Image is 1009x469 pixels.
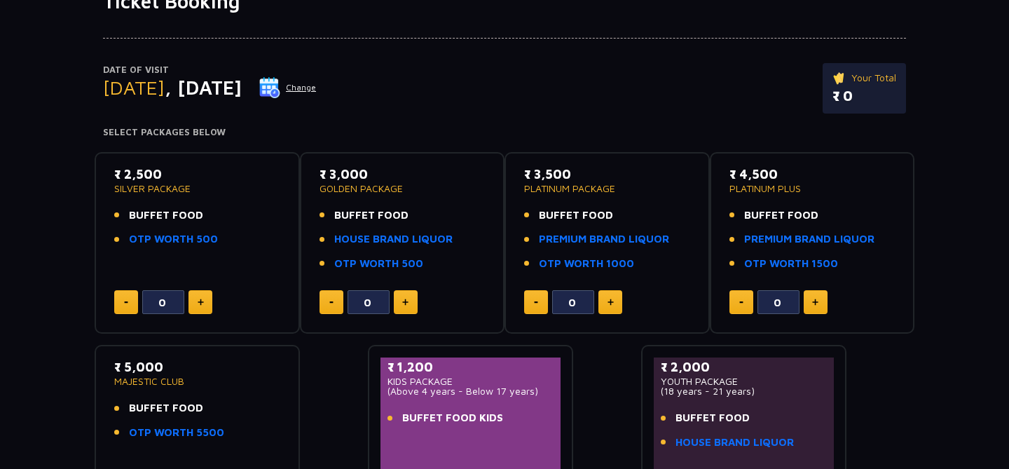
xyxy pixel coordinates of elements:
img: minus [739,301,743,304]
a: OTP WORTH 500 [334,256,423,272]
p: GOLDEN PACKAGE [320,184,486,193]
p: ₹ 3,500 [524,165,690,184]
p: (18 years - 21 years) [661,386,827,396]
a: OTP WORTH 500 [129,231,218,247]
p: ₹ 4,500 [729,165,895,184]
p: PLATINUM PLUS [729,184,895,193]
img: minus [124,301,128,304]
span: BUFFET FOOD [334,208,409,224]
a: OTP WORTH 1500 [744,256,838,272]
span: BUFFET FOOD [675,410,750,426]
p: Date of Visit [103,63,317,77]
p: PLATINUM PACKAGE [524,184,690,193]
p: (Above 4 years - Below 17 years) [387,386,554,396]
span: BUFFET FOOD [539,208,613,224]
a: HOUSE BRAND LIQUOR [334,231,453,247]
a: PREMIUM BRAND LIQUOR [744,231,874,247]
p: KIDS PACKAGE [387,376,554,386]
p: MAJESTIC CLUB [114,376,280,386]
span: BUFFET FOOD [744,208,818,224]
img: plus [402,299,409,306]
a: OTP WORTH 1000 [539,256,634,272]
p: SILVER PACKAGE [114,184,280,193]
p: YOUTH PACKAGE [661,376,827,386]
span: BUFFET FOOD KIDS [402,410,503,426]
span: BUFFET FOOD [129,208,203,224]
p: ₹ 2,500 [114,165,280,184]
img: minus [329,301,334,304]
h4: Select Packages Below [103,127,906,138]
img: minus [534,301,538,304]
p: ₹ 2,000 [661,358,827,376]
img: plus [198,299,204,306]
p: Your Total [832,70,896,86]
p: ₹ 3,000 [320,165,486,184]
p: ₹ 1,200 [387,358,554,376]
span: [DATE] [103,76,165,99]
img: ticket [832,70,847,86]
a: PREMIUM BRAND LIQUOR [539,231,669,247]
p: ₹ 0 [832,86,896,107]
img: plus [812,299,818,306]
img: plus [608,299,614,306]
a: OTP WORTH 5500 [129,425,224,441]
span: BUFFET FOOD [129,400,203,416]
a: HOUSE BRAND LIQUOR [675,435,794,451]
button: Change [259,76,317,99]
p: ₹ 5,000 [114,358,280,376]
span: , [DATE] [165,76,242,99]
